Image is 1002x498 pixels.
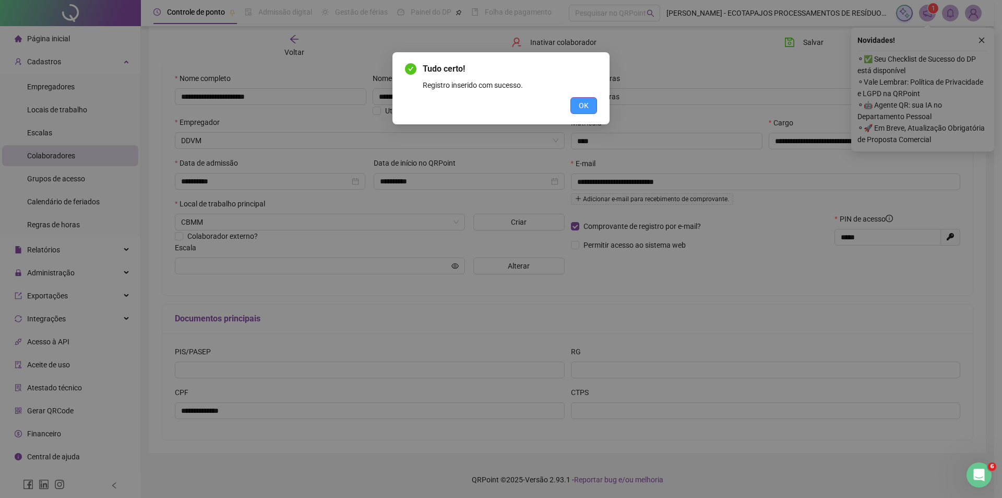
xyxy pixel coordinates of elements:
[570,97,597,114] button: OK
[579,100,589,111] span: OK
[423,81,523,89] span: Registro inserido com sucesso.
[405,63,416,75] span: check-circle
[988,462,996,471] span: 6
[967,462,992,488] iframe: Intercom live chat
[423,64,465,74] span: Tudo certo!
